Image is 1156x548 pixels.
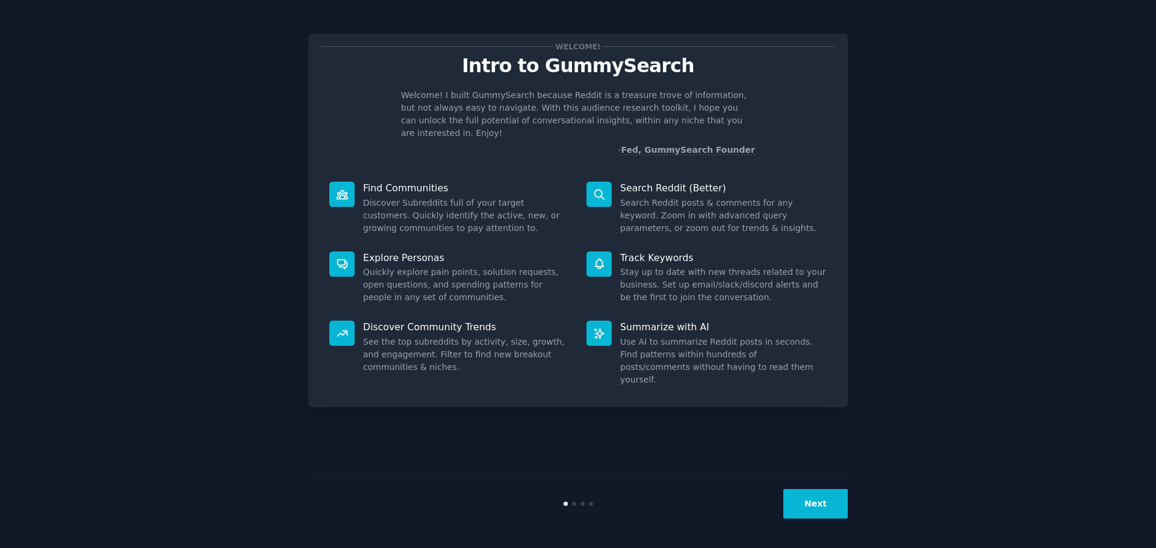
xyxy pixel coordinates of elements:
[401,89,755,140] p: Welcome! I built GummySearch because Reddit is a treasure trove of information, but not always ea...
[621,145,755,155] a: Fed, GummySearch Founder
[620,321,827,333] p: Summarize with AI
[363,321,570,333] p: Discover Community Trends
[363,251,570,264] p: Explore Personas
[618,144,755,156] div: -
[363,197,570,235] dd: Discover Subreddits full of your target customers. Quickly identify the active, new, or growing c...
[620,336,827,386] dd: Use AI to summarize Reddit posts in seconds. Find patterns within hundreds of posts/comments with...
[620,251,827,264] p: Track Keywords
[553,40,603,53] span: Welcome!
[321,55,835,76] p: Intro to GummySearch
[620,197,827,235] dd: Search Reddit posts & comments for any keyword. Zoom in with advanced query parameters, or zoom o...
[363,336,570,374] dd: See the top subreddits by activity, size, growth, and engagement. Filter to find new breakout com...
[363,266,570,304] dd: Quickly explore pain points, solution requests, open questions, and spending patterns for people ...
[620,182,827,194] p: Search Reddit (Better)
[363,182,570,194] p: Find Communities
[783,489,848,519] button: Next
[620,266,827,304] dd: Stay up to date with new threads related to your business. Set up email/slack/discord alerts and ...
